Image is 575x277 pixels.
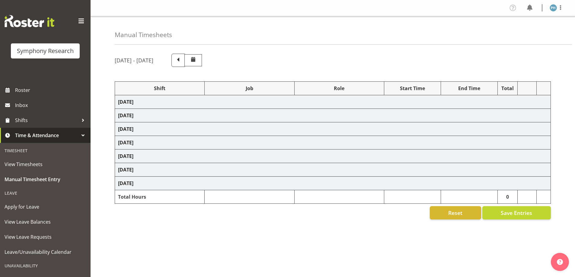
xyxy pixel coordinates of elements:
[15,101,88,110] span: Inbox
[115,177,551,190] td: [DATE]
[298,85,381,92] div: Role
[2,187,89,199] div: Leave
[448,209,462,217] span: Reset
[115,31,172,38] h4: Manual Timesheets
[15,86,88,95] span: Roster
[497,190,518,204] td: 0
[15,131,78,140] span: Time & Attendance
[5,175,86,184] span: Manual Timesheet Entry
[115,109,551,122] td: [DATE]
[5,247,86,257] span: Leave/Unavailability Calendar
[118,85,201,92] div: Shift
[115,95,551,109] td: [DATE]
[444,85,494,92] div: End Time
[208,85,291,92] div: Job
[5,202,86,211] span: Apply for Leave
[2,260,89,272] div: Unavailability
[115,190,205,204] td: Total Hours
[387,85,438,92] div: Start Time
[482,206,551,219] button: Save Entries
[2,144,89,157] div: Timesheet
[557,259,563,265] img: help-xxl-2.png
[2,172,89,187] a: Manual Timesheet Entry
[5,232,86,241] span: View Leave Requests
[5,217,86,226] span: View Leave Balances
[550,4,557,11] img: paul-hitchfield1916.jpg
[501,85,515,92] div: Total
[115,122,551,136] td: [DATE]
[2,214,89,229] a: View Leave Balances
[501,209,532,217] span: Save Entries
[2,244,89,260] a: Leave/Unavailability Calendar
[2,157,89,172] a: View Timesheets
[5,160,86,169] span: View Timesheets
[115,163,551,177] td: [DATE]
[115,136,551,150] td: [DATE]
[430,206,481,219] button: Reset
[115,57,153,64] h5: [DATE] - [DATE]
[15,116,78,125] span: Shifts
[115,150,551,163] td: [DATE]
[2,229,89,244] a: View Leave Requests
[17,46,74,55] div: Symphony Research
[5,15,54,27] img: Rosterit website logo
[2,199,89,214] a: Apply for Leave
